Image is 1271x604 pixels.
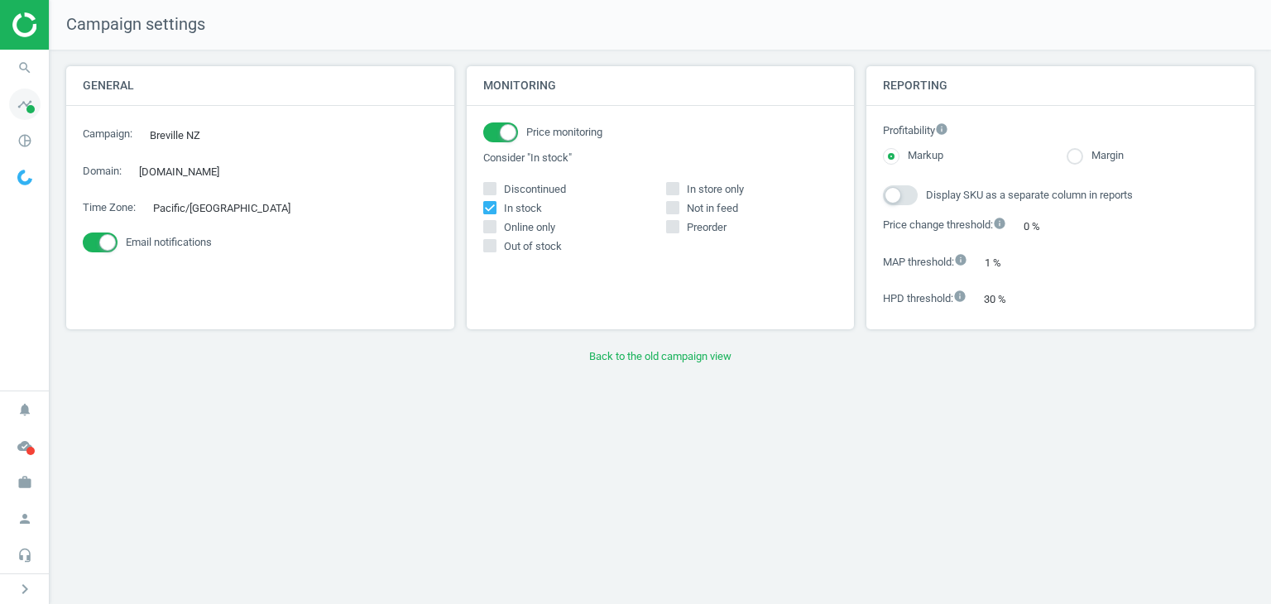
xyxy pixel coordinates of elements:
span: Price monitoring [526,125,602,140]
span: Discontinued [501,182,569,197]
span: Campaign settings [50,13,205,36]
span: Out of stock [501,239,565,254]
button: chevron_right [4,578,46,600]
button: Back to the old campaign view [66,342,1254,372]
span: Not in feed [683,201,741,216]
h4: General [66,66,454,105]
i: timeline [9,89,41,120]
h4: Monitoring [467,66,855,105]
span: Email notifications [126,235,212,250]
label: MAP threshold : [883,253,967,271]
div: 0 % [1014,213,1066,239]
label: Margin [1083,148,1124,164]
div: Breville NZ [141,122,226,148]
span: Online only [501,220,559,235]
i: chevron_right [15,579,35,599]
i: info [993,217,1006,230]
h4: Reporting [866,66,1254,105]
img: wGWNvw8QSZomAAAAABJRU5ErkJggg== [17,170,32,185]
i: info [953,290,966,303]
span: In stock [501,201,545,216]
span: Preorder [683,220,730,235]
i: notifications [9,394,41,425]
label: Markup [899,148,943,164]
label: Time Zone : [83,200,136,215]
label: Domain : [83,164,122,179]
label: HPD threshold : [883,290,966,307]
i: person [9,503,41,534]
i: info [954,253,967,266]
label: Campaign : [83,127,132,141]
i: cloud_done [9,430,41,462]
label: Price change threshold : [883,217,1006,234]
div: Pacific/[GEOGRAPHIC_DATA] [144,195,316,221]
i: pie_chart_outlined [9,125,41,156]
i: search [9,52,41,84]
i: info [935,122,948,136]
label: Profitability [883,122,1238,140]
div: [DOMAIN_NAME] [130,159,245,185]
i: work [9,467,41,498]
div: 1 % [976,250,1027,276]
span: Display SKU as a separate column in reports [926,188,1133,203]
span: In store only [683,182,747,197]
div: 30 % [975,286,1032,312]
img: ajHJNr6hYgQAAAAASUVORK5CYII= [12,12,130,37]
label: Consider "In stock" [483,151,838,165]
i: headset_mic [9,539,41,571]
